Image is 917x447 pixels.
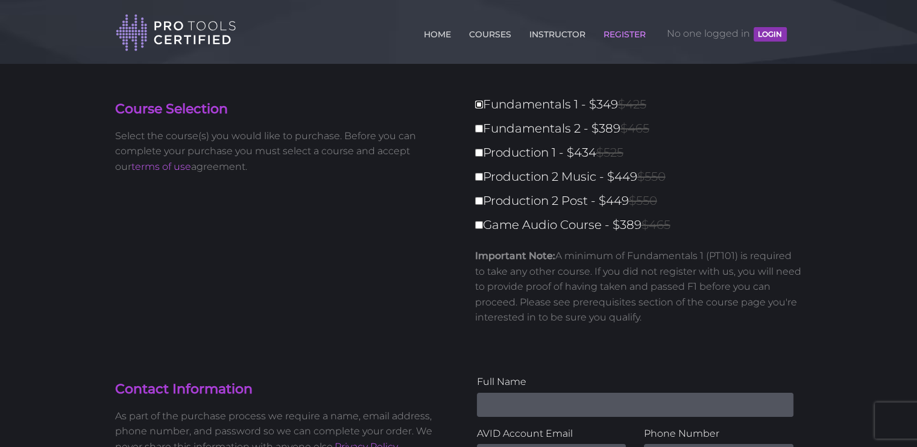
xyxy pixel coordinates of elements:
span: $550 [629,193,657,208]
input: Production 1 - $434$525 [475,149,483,157]
a: INSTRUCTOR [526,22,588,42]
input: Game Audio Course - $389$465 [475,221,483,229]
img: Pro Tools Certified Logo [116,13,236,52]
span: $550 [637,169,666,184]
label: Production 2 Post - $449 [475,190,810,211]
a: terms of use [131,161,191,172]
span: $465 [641,217,670,232]
span: $525 [596,145,623,160]
h4: Course Selection [115,100,450,119]
label: Fundamentals 1 - $349 [475,94,810,115]
span: $425 [618,97,646,111]
p: Select the course(s) you would like to purchase. Before you can complete your purchase you must s... [115,128,450,175]
span: No one logged in [667,16,786,52]
input: Fundamentals 2 - $389$465 [475,125,483,133]
button: LOGIN [754,27,786,42]
input: Production 2 Post - $449$550 [475,197,483,205]
a: HOME [421,22,454,42]
label: Full Name [477,374,793,390]
label: Production 2 Music - $449 [475,166,810,187]
label: AVID Account Email [477,426,626,442]
a: COURSES [466,22,514,42]
h4: Contact Information [115,380,450,399]
label: Phone Number [644,426,793,442]
input: Production 2 Music - $449$550 [475,173,483,181]
label: Production 1 - $434 [475,142,810,163]
p: A minimum of Fundamentals 1 (PT101) is required to take any other course. If you did not register... [475,248,802,325]
label: Fundamentals 2 - $389 [475,118,810,139]
strong: Important Note: [475,250,555,261]
label: Game Audio Course - $389 [475,214,810,236]
a: REGISTER [600,22,649,42]
span: $465 [620,121,649,136]
input: Fundamentals 1 - $349$425 [475,101,483,108]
